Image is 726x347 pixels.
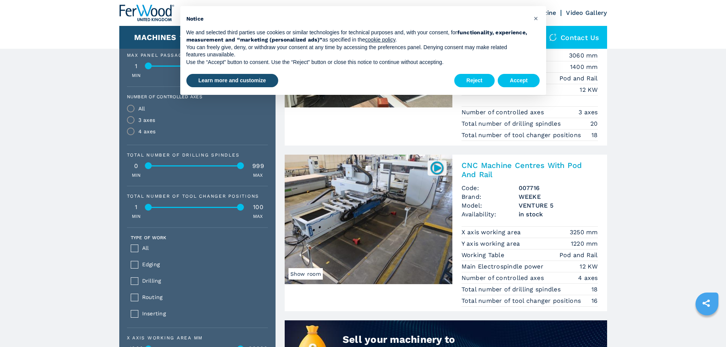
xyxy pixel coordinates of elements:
em: 18 [591,285,598,294]
div: 1 [127,204,146,210]
label: Type of work [131,235,167,240]
p: You can freely give, deny, or withdraw your consent at any time by accessing the preferences pane... [186,44,528,59]
button: Reject [454,74,495,88]
div: Contact us [542,26,607,49]
iframe: Chat [694,313,720,341]
h3: WEEKE [519,192,598,201]
div: 3 axes [138,117,155,123]
h2: CNC Machine Centres With Pod And Rail [462,161,598,179]
img: Ferwood [119,5,174,21]
img: 007716 [430,160,444,175]
img: CNC Machine Centres With Pod And Rail WEEKE VENTURE 5 [285,155,452,284]
em: Pod and Rail [559,251,598,259]
p: Number of controlled axes [462,274,546,282]
button: Accept [498,74,540,88]
div: All [138,106,145,111]
p: Number of controlled axes [462,108,546,117]
button: Machines [134,33,176,42]
span: Routing [142,293,263,302]
div: Total number of tool changer positions [127,194,268,198]
p: Total number of tool changer positions [462,297,583,305]
a: CNC Machine Centres With Pod And Rail WEEKE VENTURE 5Show room007716CNC Machine Centres With Pod ... [285,155,607,311]
em: 3 axes [579,108,598,117]
em: 12 KW [580,262,598,271]
button: Close this notice [530,12,542,24]
em: 3060 mm [569,51,598,60]
span: × [534,14,538,23]
a: Video Gallery [566,9,607,16]
button: Learn more and customize [186,74,278,88]
a: sharethis [697,294,716,313]
em: 18 [591,131,598,139]
p: MIN [132,213,141,220]
a: cookie policy [365,37,395,43]
em: 16 [591,296,598,305]
span: Brand: [462,192,519,201]
span: in stock [519,210,598,219]
div: 999 [249,163,268,169]
h2: Notice [186,15,528,23]
span: Edging [142,260,263,269]
label: Number of controlled axes [127,94,263,99]
span: Inserting [142,309,263,318]
p: Total number of tool changer positions [462,131,583,139]
span: Code: [462,184,519,192]
p: Working Table [462,251,506,259]
p: Total number of drilling spindles [462,120,563,128]
span: Availability: [462,210,519,219]
img: Contact us [549,34,557,41]
div: 4 axes [138,129,156,134]
em: 4 axes [578,273,598,282]
em: 3250 mm [570,228,598,237]
h3: VENTURE 5 [519,201,598,210]
em: Pod and Rail [559,74,598,83]
p: Main Electrospindle power [462,262,546,271]
div: 1 [127,63,146,69]
p: MIN [132,72,141,79]
div: Total number of drilling spindles [127,153,268,157]
p: Use the “Accept” button to consent. Use the “Reject” button or close this notice to continue with... [186,59,528,66]
div: 100 [249,204,268,210]
em: 1400 mm [570,62,598,71]
span: All [142,244,263,253]
div: 0 [127,163,146,169]
p: MAX [253,213,263,220]
div: X axis working area mm [127,336,268,340]
span: Show room [288,268,323,280]
p: X axis working area [462,228,523,237]
p: MIN [132,172,141,179]
div: Max panel passage mm [127,53,268,58]
p: We and selected third parties use cookies or similar technologies for technical purposes and, wit... [186,29,528,44]
h3: 007716 [519,184,598,192]
em: 20 [590,119,598,128]
em: 1220 mm [571,239,598,248]
em: 12 KW [580,85,598,94]
p: Y axis working area [462,240,522,248]
span: Drilling [142,277,263,285]
strong: functionality, experience, measurement and “marketing (personalized ads)” [186,29,527,43]
span: Model: [462,201,519,210]
p: MAX [253,172,263,179]
p: Total number of drilling spindles [462,285,563,294]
